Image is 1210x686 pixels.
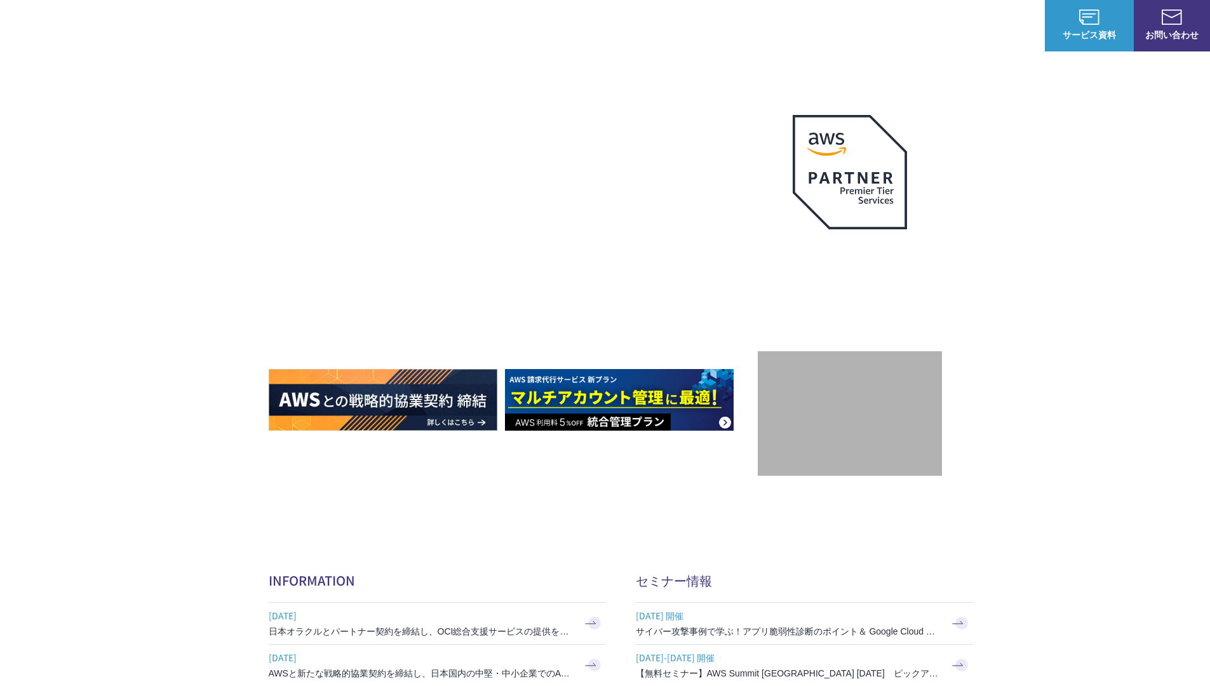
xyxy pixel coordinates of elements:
[505,369,734,431] img: AWS請求代行サービス 統合管理プラン
[783,370,917,463] img: 契約件数
[269,369,497,431] img: AWSとの戦略的協業契約 締結
[636,606,941,625] span: [DATE] 開催
[269,645,605,686] a: [DATE] AWSと新たな戦略的協業契約を締結し、日本国内の中堅・中小企業でのAWS活用を加速
[19,10,238,41] a: AWS総合支援サービス C-Chorus NHN テコラスAWS総合支援サービス
[661,19,709,32] p: サービス
[793,115,907,229] img: AWSプレミアティアサービスパートナー
[636,625,941,638] h3: サイバー攻撃事例で学ぶ！アプリ脆弱性診断のポイント＆ Google Cloud セキュリティ対策
[1162,10,1182,25] img: お問い合わせ
[636,571,972,589] h2: セミナー情報
[269,606,574,625] span: [DATE]
[605,19,636,32] p: 強み
[269,209,758,331] h1: AWS ジャーニーの 成功を実現
[636,667,941,680] h3: 【無料セミナー】AWS Summit [GEOGRAPHIC_DATA] [DATE] ピックアップセッション
[269,648,574,667] span: [DATE]
[269,625,574,638] h3: 日本オラクルとパートナー契約を締結し、OCI総合支援サービスの提供を開始
[269,571,605,589] h2: INFORMATION
[1134,28,1210,41] span: お問い合わせ
[269,667,574,680] h3: AWSと新たな戦略的協業契約を締結し、日本国内の中堅・中小企業でのAWS活用を加速
[923,19,971,32] p: ナレッジ
[735,19,837,32] p: 業種別ソリューション
[862,19,897,32] a: 導入事例
[636,648,941,667] span: [DATE]-[DATE] 開催
[1045,28,1134,41] span: サービス資料
[269,140,758,196] p: AWSの導入からコスト削減、 構成・運用の最適化からデータ活用まで 規模や業種業態を問わない マネージドサービスで
[269,603,605,644] a: [DATE] 日本オラクルとパートナー契約を締結し、OCI総合支援サービスの提供を開始
[777,245,922,293] p: 最上位プレミアティア サービスパートナー
[146,12,238,39] span: NHN テコラス AWS総合支援サービス
[835,245,864,263] em: AWS
[636,645,972,686] a: [DATE]-[DATE] 開催 【無料セミナー】AWS Summit [GEOGRAPHIC_DATA] [DATE] ピックアップセッション
[636,603,972,644] a: [DATE] 開催 サイバー攻撃事例で学ぶ！アプリ脆弱性診断のポイント＆ Google Cloud セキュリティ対策
[997,19,1032,32] a: ログイン
[1079,10,1099,25] img: AWS総合支援サービス C-Chorus サービス資料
